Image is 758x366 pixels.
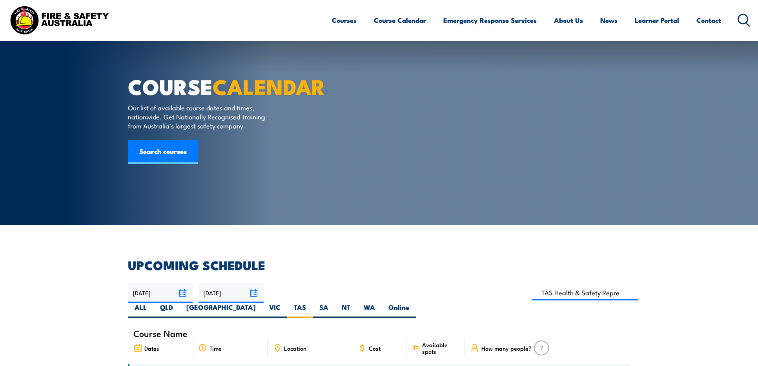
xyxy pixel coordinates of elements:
[313,303,335,318] label: SA
[600,10,618,31] a: News
[696,10,721,31] a: Contact
[144,345,159,351] span: Dates
[128,103,271,130] p: Our list of available course dates and times, nationwide. Get Nationally Recognised Training from...
[532,285,638,300] input: Search Course
[554,10,583,31] a: About Us
[128,303,153,318] label: ALL
[382,303,416,318] label: Online
[369,345,381,351] span: Cost
[357,303,382,318] label: WA
[210,345,222,351] span: Time
[635,10,679,31] a: Learner Portal
[374,10,426,31] a: Course Calendar
[287,303,313,318] label: TAS
[422,341,459,355] span: Available spots
[199,283,263,303] input: To date
[128,140,198,164] a: Search courses
[443,10,537,31] a: Emergency Response Services
[284,345,306,351] span: Location
[262,303,287,318] label: VIC
[128,283,193,303] input: From date
[180,303,262,318] label: [GEOGRAPHIC_DATA]
[481,345,532,351] span: How many people?
[128,77,322,95] h1: COURSE
[133,330,188,337] span: Course Name
[128,259,630,270] h2: UPCOMING SCHEDULE
[153,303,180,318] label: QLD
[332,10,357,31] a: Courses
[335,303,357,318] label: NT
[213,70,325,102] strong: CALENDAR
